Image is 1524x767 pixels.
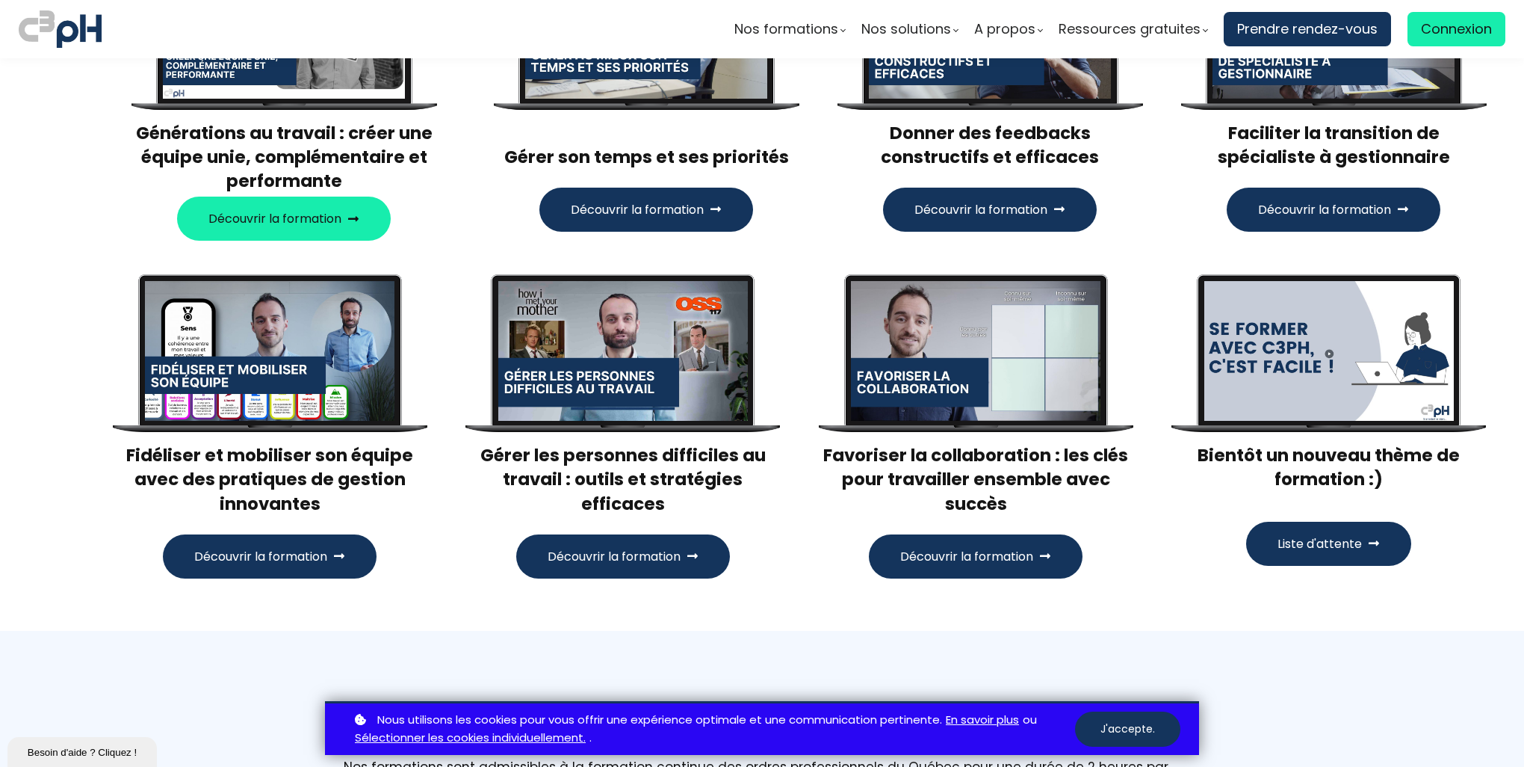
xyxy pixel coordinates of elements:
button: J'accepte. [1075,712,1180,747]
h3: Gérer les personnes difficiles au travail : outils et stratégies efficaces [465,443,781,516]
button: Découvrir la formation [869,535,1082,579]
span: Prendre rendez-vous [1237,18,1378,40]
span: Découvrir la formation [914,200,1047,219]
h3: Bientôt un nouveau thème de formation :) [1171,443,1487,491]
button: Découvrir la formation [163,535,377,579]
button: Liste d'attente [1246,522,1411,566]
img: logo C3PH [19,7,102,51]
span: Découvrir la formation [208,209,341,228]
iframe: chat widget [7,734,160,767]
button: Découvrir la formation [883,188,1097,232]
h3: Gérer son temps et ses priorités [493,121,799,169]
span: Connexion [1421,18,1492,40]
span: Nos formations [734,18,838,40]
span: Découvrir la formation [571,200,704,219]
span: Ressources gratuites [1059,18,1201,40]
span: Découvrir la formation [1258,200,1391,219]
h3: Favoriser la collaboration : les clés pour travailler ensemble avec succès [818,443,1134,516]
button: Découvrir la formation [539,188,753,232]
h3: Faciliter la transition de spécialiste à gestionnaire [1180,121,1487,169]
button: Découvrir la formation [177,197,391,241]
p: ou . [351,711,1075,748]
a: Connexion [1407,12,1505,46]
span: Nous utilisons les cookies pour vous offrir une expérience optimale et une communication pertinente. [377,711,942,730]
span: Nos solutions [861,18,951,40]
h3: Fidéliser et mobiliser son équipe avec des pratiques de gestion innovantes [112,443,428,516]
h3: Donner des feedbacks constructifs et efficaces [837,121,1143,169]
span: Découvrir la formation [548,547,681,566]
a: Sélectionner les cookies individuellement. [355,729,586,748]
span: Découvrir la formation [900,547,1033,566]
button: Découvrir la formation [516,535,730,579]
a: En savoir plus [946,711,1019,730]
a: Prendre rendez-vous [1224,12,1391,46]
h3: Générations au travail : créer une équipe unie, complémentaire et performante [131,121,437,194]
span: A propos [974,18,1035,40]
span: Liste d'attente [1277,535,1362,553]
span: Découvrir la formation [194,547,327,566]
button: Découvrir la formation [1227,188,1440,232]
